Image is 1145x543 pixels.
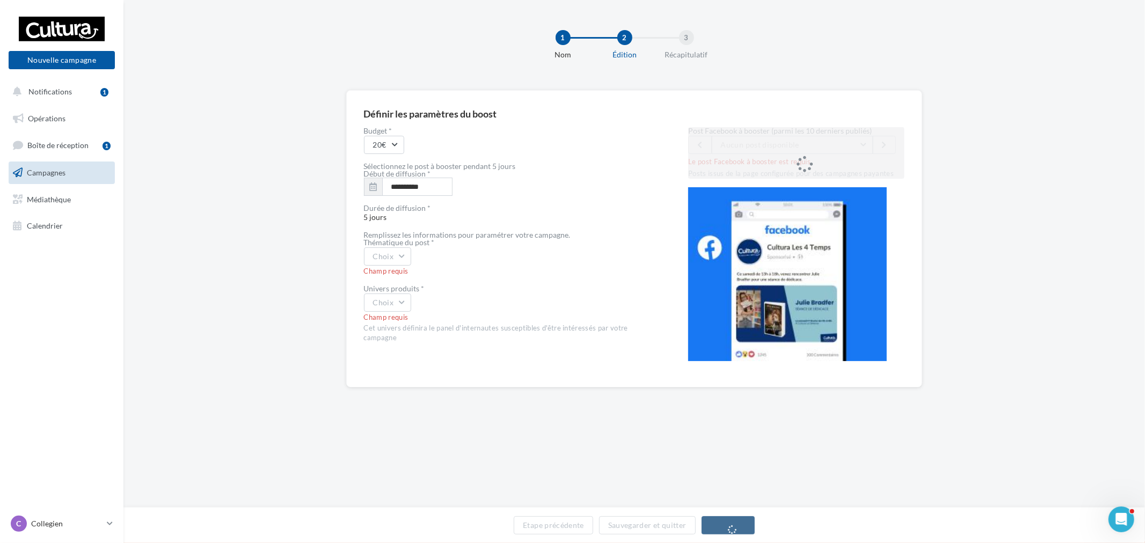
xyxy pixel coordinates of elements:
[28,114,65,123] span: Opérations
[6,188,117,211] a: Médiathèque
[556,30,571,45] div: 1
[364,204,654,212] div: Durée de diffusion *
[31,518,103,529] p: Collegien
[27,141,89,150] span: Boîte de réception
[364,204,654,222] span: 5 jours
[364,267,654,276] div: Champ requis
[100,88,108,97] div: 1
[364,136,404,154] button: 20€
[599,516,696,534] button: Sauvegarder et quitter
[27,168,65,177] span: Campagnes
[1108,507,1134,532] iframe: Intercom live chat
[364,231,654,239] div: Remplissez les informations pour paramétrer votre campagne.
[364,170,431,178] label: Début de diffusion *
[17,518,21,529] span: C
[364,109,497,119] div: Définir les paramètres du boost
[9,513,115,534] a: C Collegien
[6,162,117,184] a: Campagnes
[364,247,412,266] button: Choix
[27,221,63,230] span: Calendrier
[364,293,412,312] button: Choix
[364,127,654,135] label: Budget *
[9,51,115,69] button: Nouvelle campagne
[364,163,654,170] div: Sélectionnez le post à booster pendant 5 jours
[6,80,113,103] button: Notifications 1
[652,49,721,60] div: Récapitulatif
[27,194,71,203] span: Médiathèque
[6,215,117,237] a: Calendrier
[364,285,654,292] div: Univers produits *
[529,49,597,60] div: Nom
[28,87,72,96] span: Notifications
[514,516,593,534] button: Etape précédente
[679,30,694,45] div: 3
[103,142,111,150] div: 1
[617,30,632,45] div: 2
[6,107,117,130] a: Opérations
[364,313,654,322] div: Champ requis
[590,49,659,60] div: Édition
[364,324,654,343] div: Cet univers définira le panel d'internautes susceptibles d'être intéressés par votre campagne
[688,187,887,361] img: operation-preview
[6,134,117,157] a: Boîte de réception1
[364,239,654,246] div: Thématique du post *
